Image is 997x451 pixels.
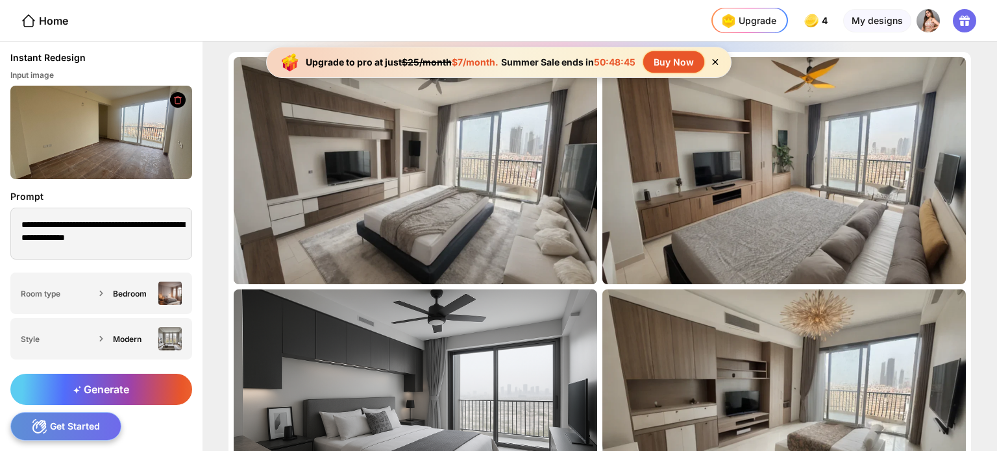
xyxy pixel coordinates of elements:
span: 4 [822,16,830,26]
span: $25/month [402,56,452,67]
div: Home [21,13,68,29]
span: $7/month. [452,56,498,67]
div: Get Started [10,412,121,441]
img: ACg8ocJfeIk7NnZ6KZCgSLL0_q0jnD6yf7p2dSXWjWsl77bpbfYYgS8s=s96-c [917,9,940,32]
img: upgrade-nav-btn-icon.gif [718,10,739,31]
div: Instant Redesign [10,52,86,64]
span: 50:48:45 [594,56,635,67]
div: Prompt [10,189,192,204]
div: Upgrade [718,10,776,31]
div: Style [21,334,95,344]
div: Buy Now [643,51,704,73]
div: Summer Sale ends in [498,56,638,67]
div: Modern [113,334,153,344]
div: My designs [843,9,911,32]
div: Input image [10,70,192,80]
div: Room type [21,289,95,299]
div: Upgrade to pro at just [306,56,498,67]
div: Bedroom [113,289,153,299]
img: upgrade-banner-new-year-icon.gif [277,49,303,75]
span: Generate [73,383,129,396]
